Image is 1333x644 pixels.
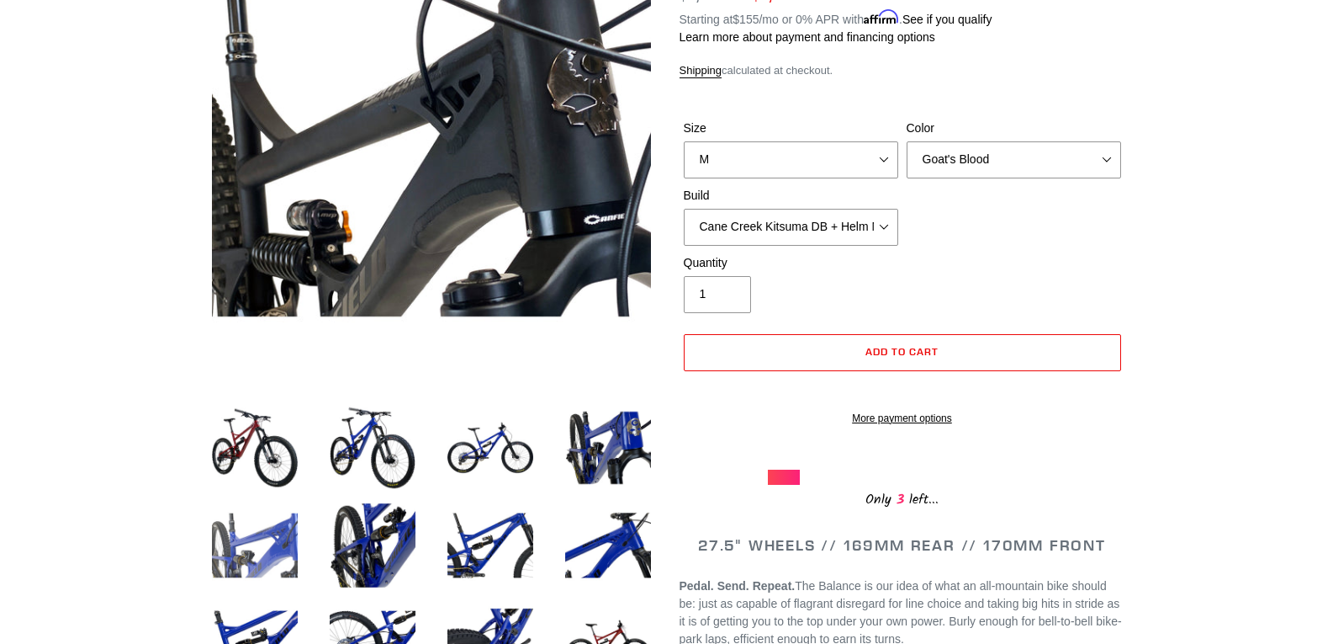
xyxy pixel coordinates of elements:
[680,536,1125,555] h2: 27.5" WHEELS // 169MM REAR // 170MM FRONT
[864,10,899,24] span: Affirm
[684,334,1121,371] button: Add to cart
[562,402,654,494] img: Load image into Gallery viewer, BALANCE - Complete Bike
[907,120,1121,137] label: Color
[444,499,537,592] img: Load image into Gallery viewer, BALANCE - Complete Bike
[768,485,1037,511] div: Only left...
[733,13,759,26] span: $155
[680,64,722,78] a: Shipping
[680,62,1125,79] div: calculated at checkout.
[684,120,898,137] label: Size
[209,499,301,592] img: Load image into Gallery viewer, BALANCE - Complete Bike
[209,402,301,494] img: Load image into Gallery viewer, BALANCE - Complete Bike
[865,345,939,358] span: Add to cart
[326,499,419,592] img: Load image into Gallery viewer, BALANCE - Complete Bike
[680,30,935,44] a: Learn more about payment and financing options
[444,402,537,494] img: Load image into Gallery viewer, BALANCE - Complete Bike
[684,411,1121,426] a: More payment options
[562,499,654,592] img: Load image into Gallery viewer, BALANCE - Complete Bike
[680,7,992,29] p: Starting at /mo or 0% APR with .
[891,489,909,510] span: 3
[326,402,419,494] img: Load image into Gallery viewer, BALANCE - Complete Bike
[902,13,992,26] a: See if you qualify - Learn more about Affirm Financing (opens in modal)
[684,187,898,205] label: Build
[684,254,898,272] label: Quantity
[680,579,796,593] b: Pedal. Send. Repeat.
